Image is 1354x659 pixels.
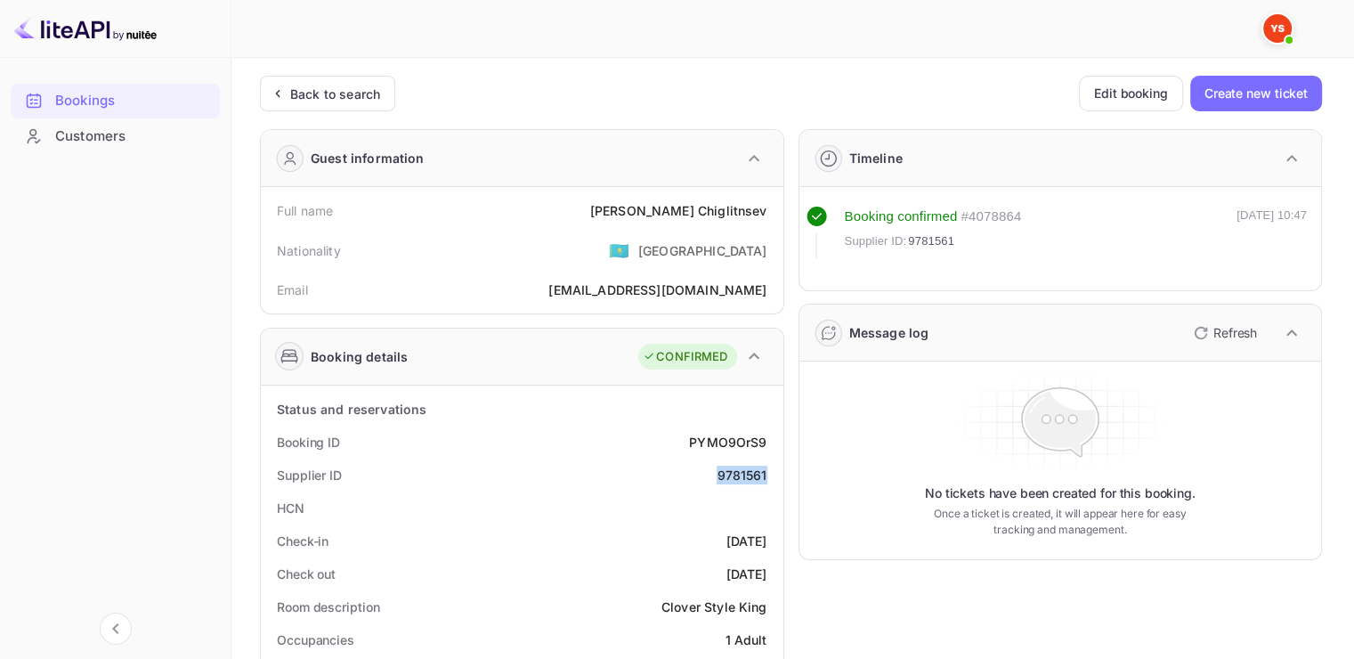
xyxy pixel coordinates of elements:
div: Clover Style King [661,598,767,616]
div: Status and reservations [277,400,426,419]
span: 9781561 [908,232,954,250]
div: Message log [849,323,929,342]
div: Room description [277,598,379,616]
div: Customers [11,119,220,154]
img: Yandex Support [1263,14,1292,43]
div: [DATE] 10:47 [1236,207,1307,258]
div: Nationality [277,241,341,260]
div: CONFIRMED [643,348,727,366]
div: Occupancies [277,631,354,649]
div: [GEOGRAPHIC_DATA] [638,241,767,260]
div: HCN [277,499,304,517]
p: Once a ticket is created, it will appear here for easy tracking and management. [920,506,1200,538]
div: Back to search [290,85,380,103]
div: [DATE] [726,565,767,583]
button: Edit booking [1079,76,1183,111]
button: Refresh [1183,319,1264,347]
div: Timeline [849,149,903,167]
p: No tickets have been created for this booking. [925,484,1196,502]
div: Customers [55,126,211,147]
div: Supplier ID [277,466,342,484]
div: Booking details [311,347,408,366]
div: Check out [277,565,336,583]
div: # 4078864 [961,207,1021,227]
img: LiteAPI logo [14,14,157,43]
div: Booking ID [277,433,340,452]
button: Create new ticket [1190,76,1322,111]
span: United States [609,234,629,266]
span: Supplier ID: [845,232,907,250]
p: Refresh [1213,323,1257,342]
button: Collapse navigation [100,613,132,645]
div: Full name [277,201,333,220]
div: 9781561 [717,466,766,484]
div: Guest information [311,149,425,167]
div: [EMAIL_ADDRESS][DOMAIN_NAME] [548,281,766,299]
div: [DATE] [726,532,767,550]
a: Customers [11,119,220,152]
a: Bookings [11,84,220,117]
div: Bookings [11,84,220,118]
div: 1 Adult [725,631,766,649]
div: Booking confirmed [845,207,958,227]
div: [PERSON_NAME] Chiglitnsev [590,201,767,220]
div: PYMO9OrS9 [689,433,766,452]
div: Bookings [55,91,211,111]
div: Check-in [277,532,328,550]
div: Email [277,281,308,299]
